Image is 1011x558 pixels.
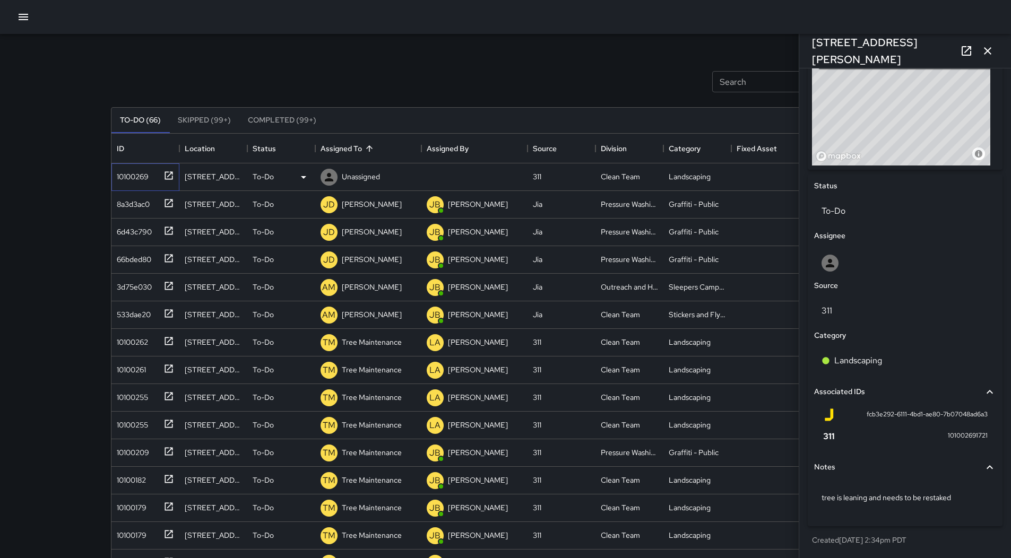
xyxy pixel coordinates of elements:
p: [PERSON_NAME] [448,282,508,292]
div: Status [247,134,315,163]
p: To-Do [253,171,274,182]
div: Pressure Washing [601,254,658,265]
p: JB [429,281,440,294]
p: TM [323,419,335,432]
p: JB [429,447,440,459]
p: LA [429,364,440,377]
div: Graffiti - Public [669,226,719,237]
div: 1500 Market Street [185,226,242,237]
div: 135 Van Ness Avenue [185,502,242,513]
p: TM [323,502,335,515]
p: To-Do [253,447,274,458]
div: Location [185,134,215,163]
div: Jia [533,226,542,237]
div: 533dae20 [113,305,151,320]
p: TM [323,336,335,349]
p: Tree Maintenance [342,337,402,347]
p: LA [429,391,440,404]
div: 311 [533,502,541,513]
div: Location [179,134,247,163]
div: Clean Team [601,530,640,540]
p: JB [429,474,440,487]
p: [PERSON_NAME] [448,475,508,485]
p: TM [323,364,335,377]
div: 1515 Market Street [185,530,242,540]
p: TM [323,529,335,542]
div: 10100209 [113,443,149,458]
p: JB [429,529,440,542]
p: [PERSON_NAME] [448,309,508,320]
p: To-Do [253,199,274,210]
p: [PERSON_NAME] [448,502,508,513]
div: Fixed Asset [731,134,799,163]
div: Assigned By [421,134,528,163]
div: 10100179 [113,498,146,513]
div: Division [595,134,663,163]
p: TM [323,474,335,487]
p: JD [323,226,335,239]
div: 98 Franklin Street [185,364,242,375]
div: Jia [533,309,542,320]
div: Landscaping [669,475,711,485]
div: 311 [533,171,541,182]
div: 66bded80 [113,250,151,265]
p: [PERSON_NAME] [448,254,508,265]
div: 10100255 [113,388,148,403]
p: To-Do [253,475,274,485]
div: 38 Rose Street [185,392,242,403]
div: Clean Team [601,337,640,347]
div: ID [117,134,124,163]
button: Completed (99+) [239,108,325,133]
p: [PERSON_NAME] [342,309,402,320]
div: Clean Team [601,364,640,375]
p: TM [323,447,335,459]
div: Landscaping [669,530,711,540]
div: 1520 Market Street [185,199,242,210]
div: 10100255 [113,415,148,430]
p: [PERSON_NAME] [448,447,508,458]
div: 18 10th Street [185,337,242,347]
p: [PERSON_NAME] [448,364,508,375]
p: To-Do [253,226,274,237]
div: 311 [533,392,541,403]
p: To-Do [253,282,274,292]
div: Landscaping [669,502,711,513]
div: 8a3d3ac0 [113,195,150,210]
div: Landscaping [669,171,711,182]
div: Clean Team [601,475,640,485]
p: To-Do [253,309,274,320]
div: Clean Team [601,392,640,403]
p: LA [429,336,440,349]
button: Sort [362,141,377,156]
div: Pressure Washing [601,199,658,210]
div: 10100261 [113,360,146,375]
div: Status [253,134,276,163]
p: [PERSON_NAME] [448,337,508,347]
div: Outreach and Hospitality [601,282,658,292]
p: To-Do [253,530,274,540]
div: Fixed Asset [737,134,777,163]
div: Category [663,134,731,163]
p: AM [322,309,335,321]
div: 1 South Van Ness Avenue [185,254,242,265]
p: [PERSON_NAME] [448,392,508,403]
div: 298 Mcallister Street [185,309,242,320]
div: Pressure Washing [601,226,658,237]
p: JB [429,226,440,239]
div: 10100269 [113,167,149,182]
div: Jia [533,254,542,265]
p: JB [429,502,440,515]
p: Tree Maintenance [342,420,402,430]
div: 10100262 [113,333,148,347]
p: Tree Maintenance [342,364,402,375]
div: Assigned By [427,134,469,163]
div: 311 [533,475,541,485]
p: JB [429,254,440,266]
div: Clean Team [601,171,640,182]
div: Clean Team [601,309,640,320]
div: Landscaping [669,420,711,430]
div: Landscaping [669,364,711,375]
div: Clean Team [601,502,640,513]
p: Unassigned [342,171,380,182]
button: To-Do (66) [111,108,169,133]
